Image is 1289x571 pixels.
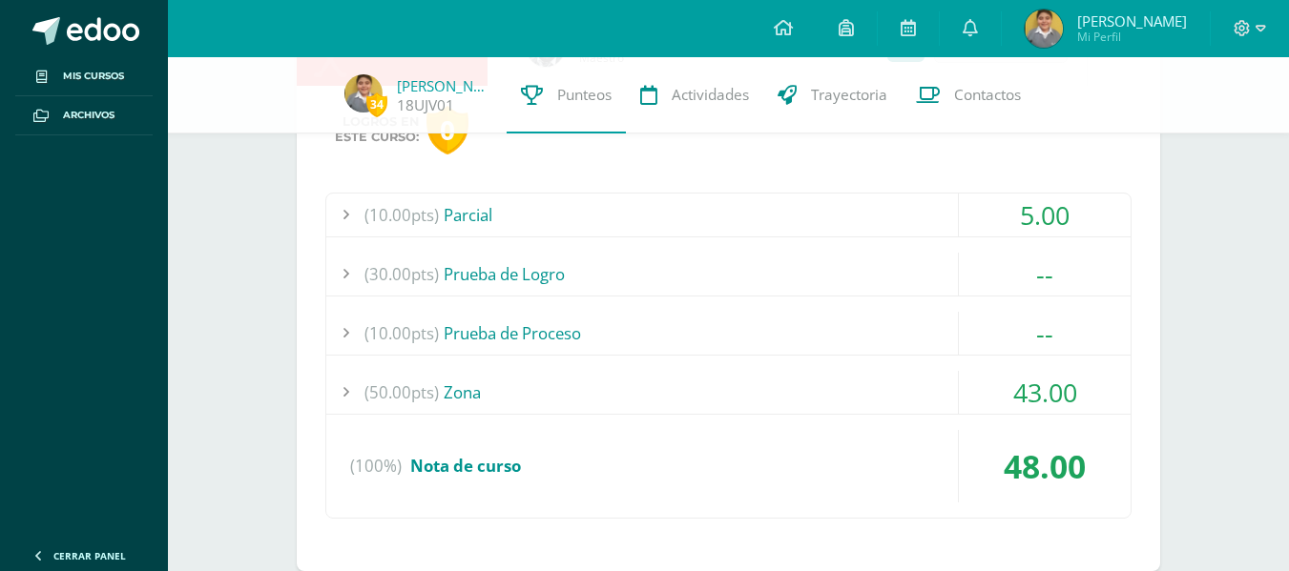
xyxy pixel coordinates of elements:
span: [PERSON_NAME] [1077,11,1187,31]
span: Actividades [672,85,749,105]
span: Contactos [954,85,1021,105]
a: Contactos [902,57,1035,133]
span: (10.00pts) [364,312,439,355]
span: (50.00pts) [364,371,439,414]
div: Prueba de Proceso [326,312,1131,355]
span: 48.00 [1004,444,1086,488]
a: Mis cursos [15,57,153,96]
span: 5.00 [1020,197,1070,233]
a: Punteos [507,57,626,133]
a: Actividades [626,57,763,133]
a: Trayectoria [763,57,902,133]
span: -- [1036,256,1053,292]
span: 34 [366,92,387,116]
div: Prueba de Logro [326,253,1131,296]
span: -- [1036,316,1053,351]
div: Zona [326,371,1131,414]
span: Archivos [63,108,114,123]
span: 43.00 [1013,375,1077,410]
div: Parcial [326,194,1131,236]
a: [PERSON_NAME] [397,76,492,95]
span: (100%) [350,430,402,502]
span: Punteos [557,85,612,105]
img: 6658efd565f3e63612ddf9fb0e50e572.png [1025,10,1063,48]
img: 6658efd565f3e63612ddf9fb0e50e572.png [344,74,383,112]
span: Trayectoria [811,85,887,105]
span: Mis cursos [63,69,124,84]
a: Archivos [15,96,153,135]
span: Mi Perfil [1077,29,1187,45]
span: Cerrar panel [53,549,126,562]
a: 18UJV01 [397,95,454,115]
span: (30.00pts) [364,253,439,296]
span: Nota de curso [410,455,521,477]
span: (10.00pts) [364,194,439,236]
